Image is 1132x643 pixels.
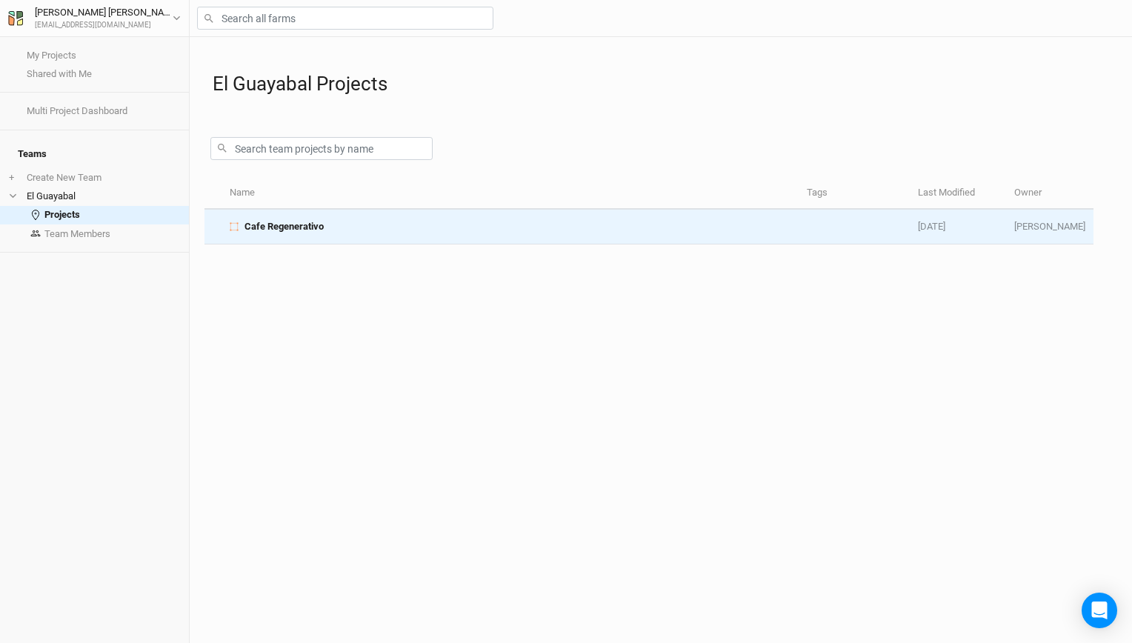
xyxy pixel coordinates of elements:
[244,220,324,233] span: Cafe Regenerativo
[7,4,182,31] button: [PERSON_NAME] [PERSON_NAME][EMAIL_ADDRESS][DOMAIN_NAME]
[210,137,433,160] input: Search team projects by name
[35,5,173,20] div: [PERSON_NAME] [PERSON_NAME]
[910,178,1006,210] th: Last Modified
[213,73,1117,96] h1: El Guayabal Projects
[197,7,493,30] input: Search all farms
[35,20,173,31] div: [EMAIL_ADDRESS][DOMAIN_NAME]
[1014,221,1085,232] span: gregory@regen.network
[1006,178,1093,210] th: Owner
[1082,593,1117,628] div: Open Intercom Messenger
[799,178,910,210] th: Tags
[918,221,945,232] span: Aug 21, 2025 10:36 AM
[9,172,14,184] span: +
[9,139,180,169] h4: Teams
[221,178,798,210] th: Name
